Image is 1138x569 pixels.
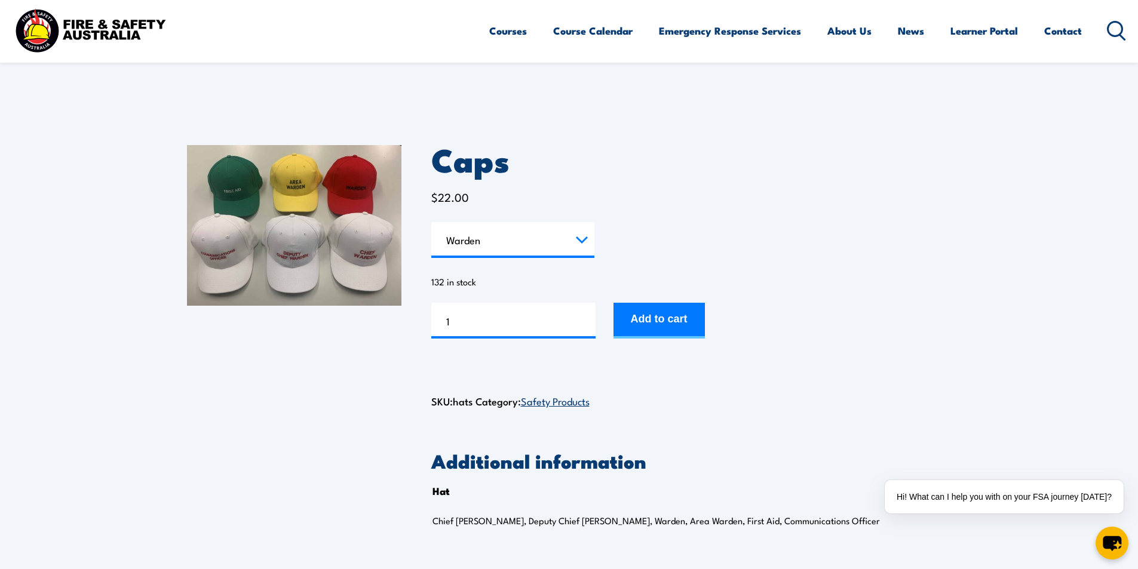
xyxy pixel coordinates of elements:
div: Hi! What can I help you with on your FSA journey [DATE]? [885,480,1124,513]
bdi: 22.00 [431,189,469,205]
h2: Additional information [431,452,952,469]
th: Hat [432,482,450,500]
a: News [898,15,924,47]
a: Contact [1044,15,1082,47]
a: Course Calendar [553,15,633,47]
img: caps-scaled-1.jpg [187,145,401,306]
button: chat-button [1096,527,1128,559]
a: Learner Portal [950,15,1018,47]
p: 132 in stock [431,276,952,288]
p: Chief [PERSON_NAME], Deputy Chief [PERSON_NAME], Warden, Area Warden, First Aid, Communications O... [432,515,909,527]
a: Emergency Response Services [659,15,801,47]
iframe: Secure express checkout frame [429,354,954,387]
span: hats [453,393,473,408]
span: SKU: [431,393,473,408]
h1: Caps [431,145,952,173]
span: $ [431,189,438,205]
button: Add to cart [614,303,705,339]
a: About Us [827,15,872,47]
a: Safety Products [521,393,590,408]
span: Category: [476,393,590,408]
a: Courses [489,15,527,47]
input: Product quantity [431,303,596,339]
